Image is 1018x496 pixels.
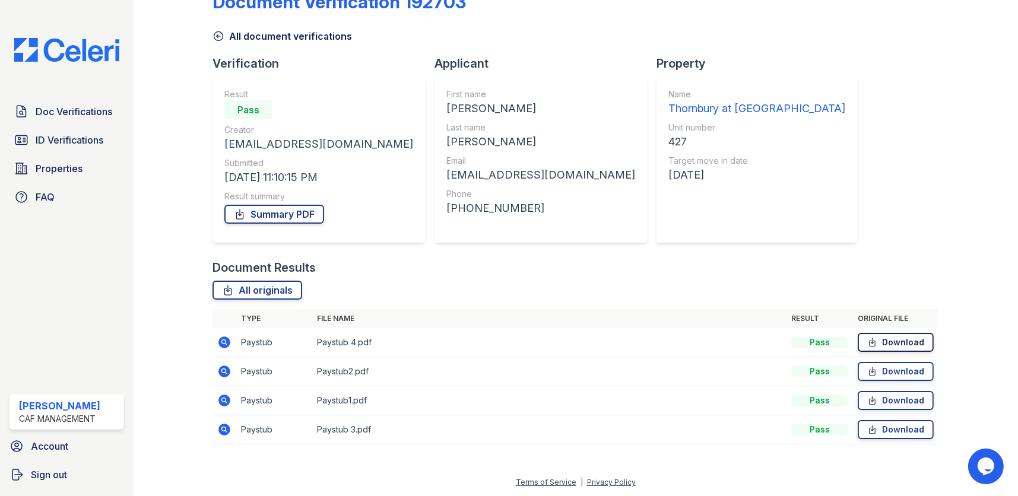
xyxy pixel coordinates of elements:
th: File name [312,309,787,328]
div: Verification [213,55,435,72]
div: Last name [446,122,635,133]
span: Account [31,439,68,453]
div: | [581,478,583,487]
div: Thornbury at [GEOGRAPHIC_DATA] [668,100,845,117]
a: Download [858,362,934,381]
div: Property [657,55,867,72]
span: Sign out [31,468,67,482]
img: CE_Logo_Blue-a8612792a0a2168367f1c8372b55b34899dd931a85d93a1a3d3e32e68fde9ad4.png [5,38,129,62]
td: Paystub [236,415,312,444]
a: Download [858,420,934,439]
span: Properties [36,161,83,176]
div: Pass [791,424,848,435]
a: All originals [213,281,302,300]
div: CAF Management [19,413,100,425]
div: Result [224,88,413,100]
div: Applicant [435,55,657,72]
div: Email [446,155,635,167]
div: First name [446,88,635,100]
a: Summary PDF [224,205,324,224]
div: [EMAIL_ADDRESS][DOMAIN_NAME] [224,136,413,152]
td: Paystub2.pdf [312,357,787,386]
div: [PERSON_NAME] [446,100,635,117]
div: Name [668,88,845,100]
a: Account [5,434,129,458]
a: FAQ [9,185,124,209]
div: Creator [224,124,413,136]
div: [PERSON_NAME] [446,133,635,150]
a: ID Verifications [9,128,124,152]
a: Name Thornbury at [GEOGRAPHIC_DATA] [668,88,845,117]
div: Pass [791,365,848,377]
div: Unit number [668,122,845,133]
div: Submitted [224,157,413,169]
div: 427 [668,133,845,150]
div: [PHONE_NUMBER] [446,200,635,217]
div: Target move in date [668,155,845,167]
div: Pass [224,100,272,119]
div: [DATE] [668,167,845,183]
td: Paystub 4.pdf [312,328,787,357]
div: Document Results [213,259,316,276]
span: Doc Verifications [36,104,112,119]
a: Privacy Policy [587,478,636,487]
td: Paystub [236,357,312,386]
a: Doc Verifications [9,100,124,123]
th: Result [787,309,853,328]
div: Pass [791,336,848,348]
td: Paystub 3.pdf [312,415,787,444]
a: All document verifications [213,29,352,43]
a: Download [858,333,934,352]
td: Paystub1.pdf [312,386,787,415]
div: Pass [791,395,848,406]
th: Type [236,309,312,328]
td: Paystub [236,386,312,415]
iframe: chat widget [968,449,1006,484]
a: Sign out [5,463,129,487]
span: FAQ [36,190,55,204]
span: ID Verifications [36,133,103,147]
a: Properties [9,157,124,180]
a: Download [858,391,934,410]
div: [EMAIL_ADDRESS][DOMAIN_NAME] [446,167,635,183]
a: Terms of Service [516,478,576,487]
div: [DATE] 11:10:15 PM [224,169,413,186]
div: Phone [446,188,635,200]
th: Original file [853,309,938,328]
td: Paystub [236,328,312,357]
div: Result summary [224,190,413,202]
div: [PERSON_NAME] [19,399,100,413]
